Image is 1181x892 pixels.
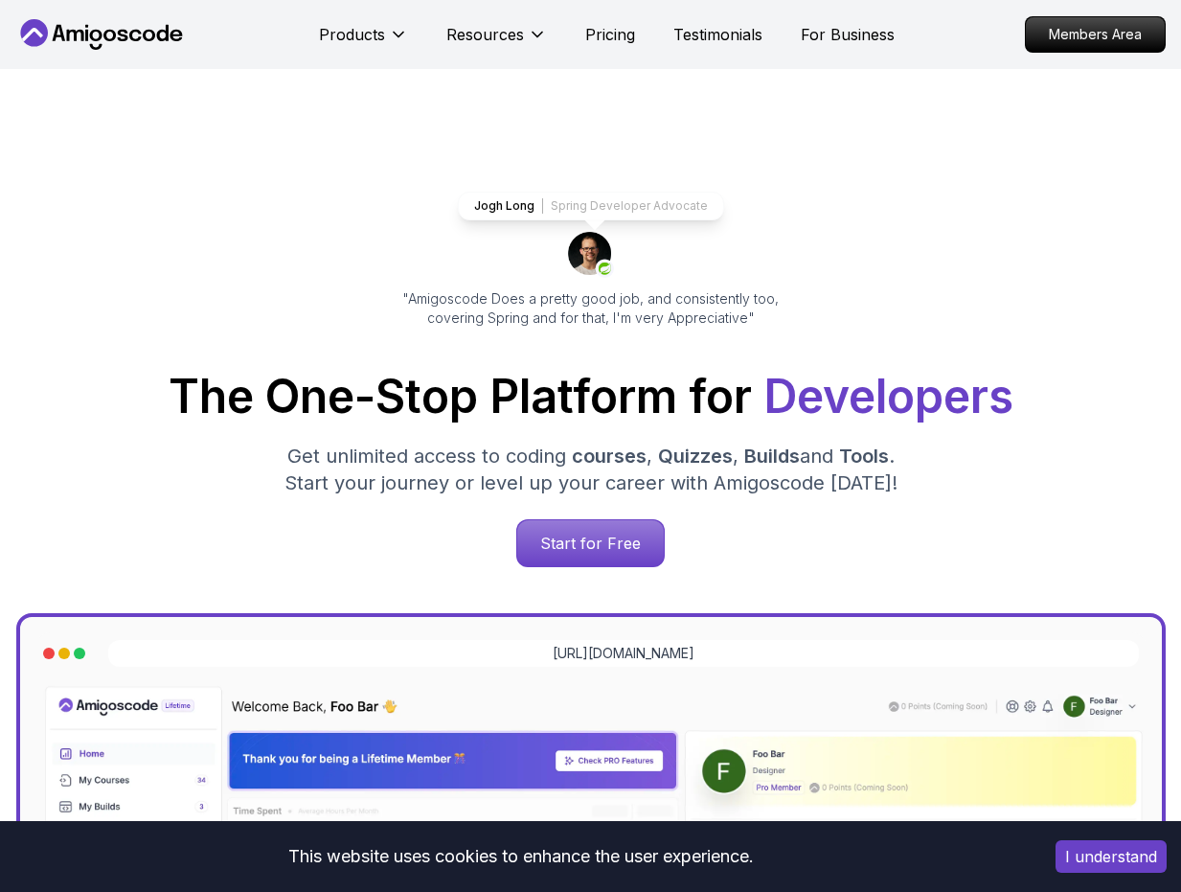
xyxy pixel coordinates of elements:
button: Accept cookies [1056,840,1167,873]
img: josh long [568,232,614,278]
a: Start for Free [516,519,665,567]
p: "Amigoscode Does a pretty good job, and consistently too, covering Spring and for that, I'm very ... [376,289,806,328]
p: Members Area [1026,17,1165,52]
p: Jogh Long [474,198,534,214]
a: Testimonials [673,23,762,46]
a: For Business [801,23,895,46]
span: Builds [744,445,800,468]
a: Members Area [1025,16,1166,53]
button: Products [319,23,408,61]
div: This website uses cookies to enhance the user experience. [14,835,1027,878]
p: Resources [446,23,524,46]
p: Get unlimited access to coding , , and . Start your journey or level up your career with Amigosco... [269,443,913,496]
a: [URL][DOMAIN_NAME] [553,644,694,663]
span: Developers [763,368,1013,424]
span: courses [572,445,647,468]
p: Start for Free [517,520,664,566]
p: Products [319,23,385,46]
span: Quizzes [658,445,733,468]
p: Spring Developer Advocate [551,198,708,214]
span: Tools [839,445,889,468]
button: Resources [446,23,547,61]
h1: The One-Stop Platform for [15,374,1166,420]
a: Pricing [585,23,635,46]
